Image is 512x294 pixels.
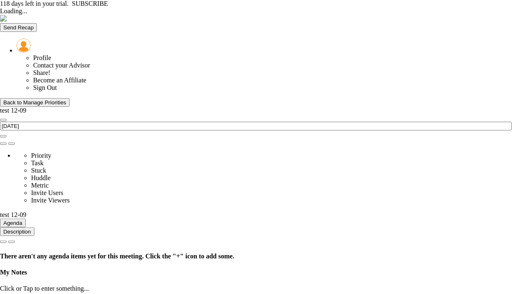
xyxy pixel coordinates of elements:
span: Profile [33,54,51,61]
span: Send Recap [3,24,34,31]
img: 157261.Person.photo [17,39,31,53]
span: Metric [31,182,49,189]
div: Back to Manage Priorities [3,99,66,106]
span: Task [31,159,43,166]
span: Description [3,229,31,235]
span: Contact your Advisor [33,62,90,69]
span: Huddle [31,174,51,181]
span: Share! [33,69,51,76]
span: Invite Viewers [31,197,70,204]
span: Priority [31,152,51,159]
span: Sign Out [33,84,57,91]
span: Invite Users [31,189,63,196]
span: Agenda [3,220,22,226]
span: Become an Affiliate [33,77,87,84]
span: Stuck [31,167,46,174]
